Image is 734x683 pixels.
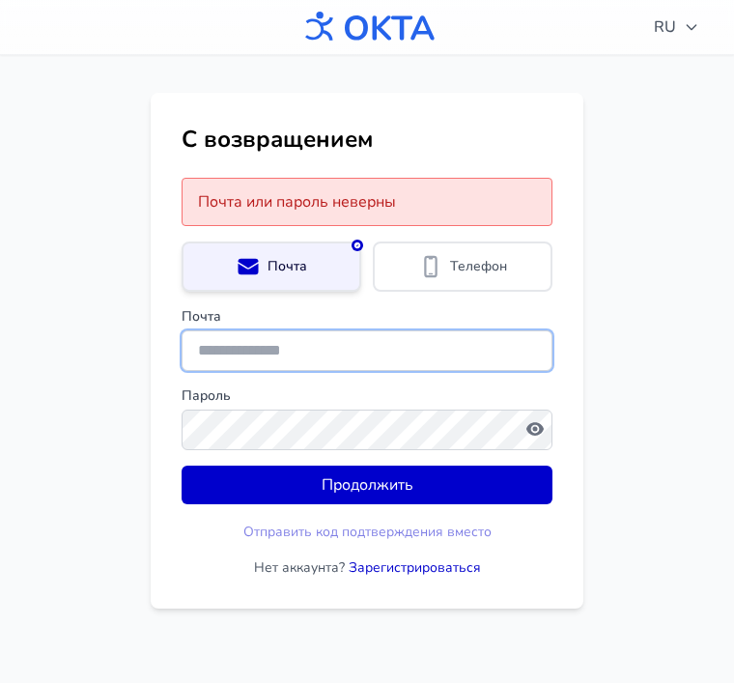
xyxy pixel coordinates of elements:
[642,8,711,46] button: RU
[297,2,437,52] img: OKTA logo
[182,178,552,226] div: Почта или пароль неверны
[268,257,307,276] span: Почта
[182,558,552,578] p: Нет аккаунта?
[182,386,552,406] label: Пароль
[243,523,492,542] button: Отправить код подтверждения вместо
[349,558,481,577] a: Зарегистрироваться
[182,466,552,504] button: Продолжить
[450,257,507,276] span: Телефон
[654,15,699,39] span: RU
[182,124,552,155] h1: С возвращением
[182,307,552,327] label: Почта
